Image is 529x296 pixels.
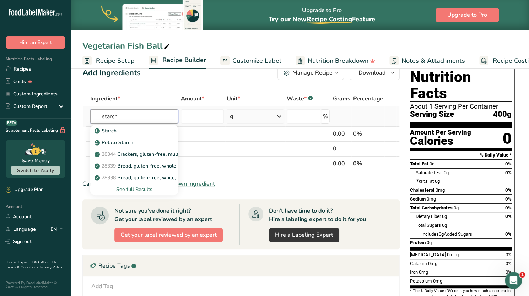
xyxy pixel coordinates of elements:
[410,240,426,245] span: Protein
[416,214,441,219] span: Dietary Fiber
[350,66,400,80] button: Download
[268,15,375,23] span: Try our New Feature
[292,68,333,77] div: Manage Recipe
[331,156,351,171] th: 0.00
[269,228,339,242] a: Hire a Labeling Expert
[6,260,31,265] a: Hire an Expert .
[410,129,471,136] div: Amount Per Serving
[505,161,512,166] span: 0%
[410,278,432,284] span: Potassium
[90,160,178,172] a: 28339Bread, gluten-free, whole grain, made with tapioca starch and brown rice flour
[503,129,512,148] div: 0
[505,196,512,202] span: 0%
[277,66,344,80] button: Manage Recipe
[227,94,240,103] span: Unit
[96,186,172,193] div: See full Results
[90,183,178,195] div: See full Results
[151,180,215,188] span: Add your own ingredient
[90,109,178,124] input: Add Ingredient
[120,231,217,239] span: Get your label reviewed by an expert
[220,53,281,69] a: Customize Label
[410,136,471,146] div: Calories
[427,196,436,202] span: 0mg
[82,67,141,79] div: Add Ingredients
[287,94,313,103] div: Waste
[353,130,383,138] div: 0%
[90,94,120,103] span: Ingredient
[410,196,426,202] span: Sodium
[410,161,428,166] span: Total Fat
[22,157,50,164] div: Save Money
[430,161,434,166] span: 0g
[269,207,366,224] div: Don't have time to do it? Hire a labeling expert to do it for you
[232,56,281,66] span: Customize Label
[306,15,352,23] span: Recipe Costing
[162,55,206,65] span: Recipe Builder
[410,269,418,275] span: Iron
[410,187,434,193] span: Cholesterol
[82,39,171,52] div: Vegetarian Fish Ball
[506,252,512,257] span: 0%
[436,187,445,193] span: 0mg
[268,0,375,30] div: Upgrade to Pro
[447,252,459,257] span: 0mcg
[505,205,512,210] span: 0%
[333,144,350,153] div: 0
[114,207,212,224] div: Not sure you've done it right? Get your label reviewed by an expert
[353,94,383,103] span: Percentage
[32,260,41,265] a: FAQ .
[6,265,40,270] a: Terms & Conditions .
[410,103,512,110] div: About 1 Serving Per Container
[90,125,178,137] a: Starch
[83,255,399,276] div: Recipe Tags
[6,260,56,270] a: About Us .
[6,281,65,289] div: Powered By FoodLabelMaker © 2025 All Rights Reserved
[442,223,447,228] span: 0g
[6,120,17,126] div: BETA
[351,156,384,171] th: 0%
[454,205,459,210] span: 0g
[505,187,512,193] span: 0%
[230,112,233,121] div: g
[308,56,368,66] span: Nutrition Breakdown
[433,278,442,284] span: 0mg
[416,179,427,184] i: Trans
[428,261,437,266] span: 0mg
[114,228,223,242] button: Get your label reviewed by an expert
[333,130,350,138] div: 0.00
[505,272,522,289] iframe: Intercom live chat
[90,137,178,148] a: Potato Starch
[102,174,116,181] span: 28338
[40,265,62,270] a: Privacy Policy
[96,139,133,146] p: Potato Starch
[410,261,427,266] span: Calcium
[82,180,400,188] div: Can't find your ingredient?
[439,231,444,237] span: 0g
[505,214,512,219] span: 0%
[442,214,447,219] span: 0g
[410,110,454,119] span: Serving Size
[96,127,117,135] p: Starch
[416,179,434,184] span: Fat
[410,252,446,257] span: [MEDICAL_DATA]
[493,110,512,119] span: 400g
[333,94,350,103] span: Grams
[102,163,116,169] span: 28339
[505,231,512,237] span: 0%
[11,166,60,175] button: Switch to Yearly
[149,52,206,69] a: Recipe Builder
[410,205,453,210] span: Total Carbohydrates
[416,170,443,175] span: Saturated Fat
[6,36,65,49] button: Hire an Expert
[436,8,499,22] button: Upgrade to Pro
[410,151,512,159] section: % Daily Value *
[6,103,47,110] div: Custom Report
[427,240,432,245] span: 0g
[6,186,43,193] div: Upgrade Plan
[96,56,135,66] span: Recipe Setup
[506,269,512,275] span: 0%
[416,223,441,228] span: Total Sugars
[102,151,116,158] span: 28344
[410,69,512,102] h1: Nutrition Facts
[181,94,204,103] span: Amount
